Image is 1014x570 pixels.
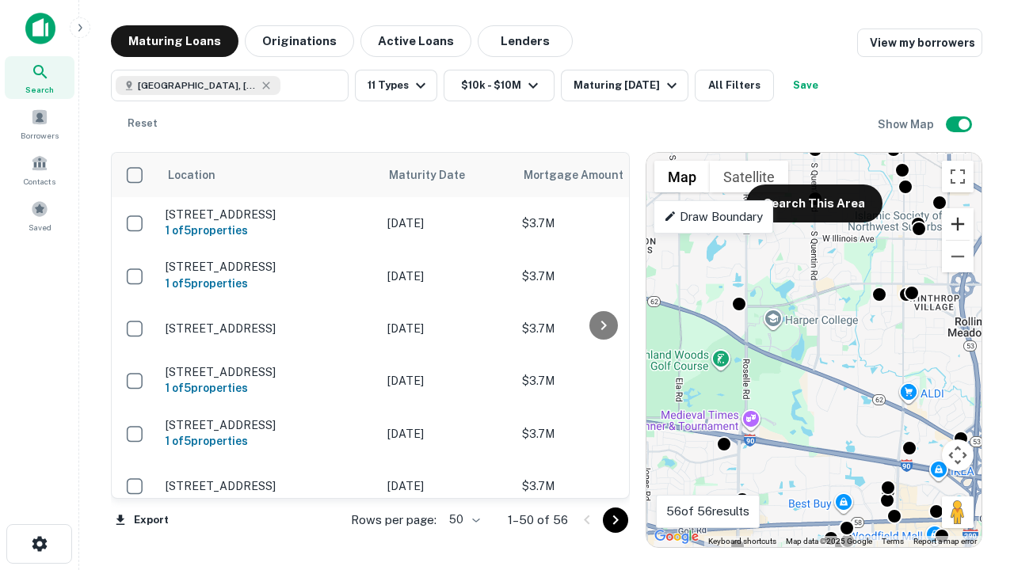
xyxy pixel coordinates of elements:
a: View my borrowers [857,28,982,57]
p: 1–50 of 56 [508,511,568,530]
div: Maturing [DATE] [574,76,681,95]
a: Open this area in Google Maps (opens a new window) [650,526,703,547]
span: [GEOGRAPHIC_DATA], [GEOGRAPHIC_DATA] [138,78,257,93]
p: [STREET_ADDRESS] [166,207,372,222]
div: 50 [443,508,482,531]
p: [DATE] [387,268,506,285]
button: Keyboard shortcuts [708,536,776,547]
span: Saved [29,221,51,234]
h6: 1 of 5 properties [166,275,372,292]
p: [DATE] [387,215,506,232]
p: [DATE] [387,425,506,443]
img: Google [650,526,703,547]
button: Show satellite imagery [710,161,788,192]
span: Contacts [24,175,55,188]
a: Saved [5,194,74,237]
button: Search This Area [746,184,882,222]
p: [STREET_ADDRESS] [166,418,372,432]
button: Toggle fullscreen view [942,161,974,192]
p: [STREET_ADDRESS] [166,321,372,336]
button: All Filters [695,70,774,101]
a: Search [5,56,74,99]
a: Report a map error [913,537,977,545]
iframe: Chat Widget [935,393,1014,469]
a: Terms (opens in new tab) [882,537,904,545]
a: Borrowers [5,102,74,145]
button: Maturing Loans [111,25,238,57]
p: $3.7M [522,320,680,337]
p: [STREET_ADDRESS] [166,365,372,379]
th: Mortgage Amount [514,153,688,197]
button: Show street map [654,161,710,192]
p: $3.7M [522,425,680,443]
button: Maturing [DATE] [561,70,688,101]
p: 56 of 56 results [666,502,749,521]
button: Originations [245,25,354,57]
button: 11 Types [355,70,437,101]
h6: 1 of 5 properties [166,379,372,397]
p: [DATE] [387,372,506,389]
p: [DATE] [387,320,506,337]
p: [DATE] [387,477,506,495]
img: capitalize-icon.png [25,13,55,44]
p: [STREET_ADDRESS] [166,260,372,274]
span: Map data ©2025 Google [786,537,872,545]
p: $3.7M [522,372,680,389]
p: Rows per page: [351,511,436,530]
span: Maturity Date [389,165,486,184]
p: $3.7M [522,477,680,495]
button: Zoom out [942,241,974,272]
h6: 1 of 5 properties [166,432,372,450]
th: Location [158,153,379,197]
a: Contacts [5,148,74,191]
span: Search [25,83,54,96]
button: Lenders [478,25,573,57]
p: $3.7M [522,268,680,285]
p: [STREET_ADDRESS] [166,479,372,493]
p: Draw Boundary [664,207,763,226]
button: $10k - $10M [444,70,555,101]
button: Go to next page [603,507,628,533]
button: Zoom in [942,208,974,240]
p: $3.7M [522,215,680,232]
span: Borrowers [21,129,59,142]
span: Location [167,165,215,184]
th: Maturity Date [379,153,514,197]
button: Active Loans [360,25,471,57]
button: Drag Pegman onto the map to open Street View [942,496,974,528]
span: Mortgage Amount [524,165,644,184]
h6: Show Map [878,116,936,133]
button: Export [111,508,173,532]
div: 0 0 [646,153,982,547]
h6: 1 of 5 properties [166,222,372,239]
button: Reset [117,108,168,139]
button: Save your search to get updates of matches that match your search criteria. [780,70,831,101]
